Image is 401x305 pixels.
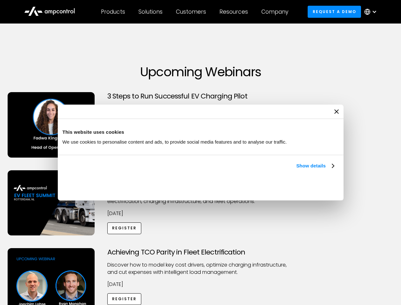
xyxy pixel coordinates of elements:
[296,162,334,170] a: Show details
[138,8,163,15] div: Solutions
[63,128,339,136] div: This website uses cookies
[219,8,248,15] div: Resources
[176,8,206,15] div: Customers
[107,210,294,217] p: [DATE]
[107,281,294,288] p: [DATE]
[245,177,336,195] button: Okay
[107,92,294,100] h3: 3 Steps to Run Successful EV Charging Pilot
[107,248,294,256] h3: Achieving TCO Parity in Fleet Electrification
[261,8,288,15] div: Company
[107,222,142,234] a: Register
[107,293,142,305] a: Register
[308,6,361,17] a: Request a demo
[8,64,394,79] h1: Upcoming Webinars
[101,8,125,15] div: Products
[107,261,294,276] p: Discover how to model key cost drivers, optimize charging infrastructure, and cut expenses with i...
[63,139,287,145] span: We use cookies to personalise content and ads, to provide social media features and to analyse ou...
[334,109,339,114] button: Close banner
